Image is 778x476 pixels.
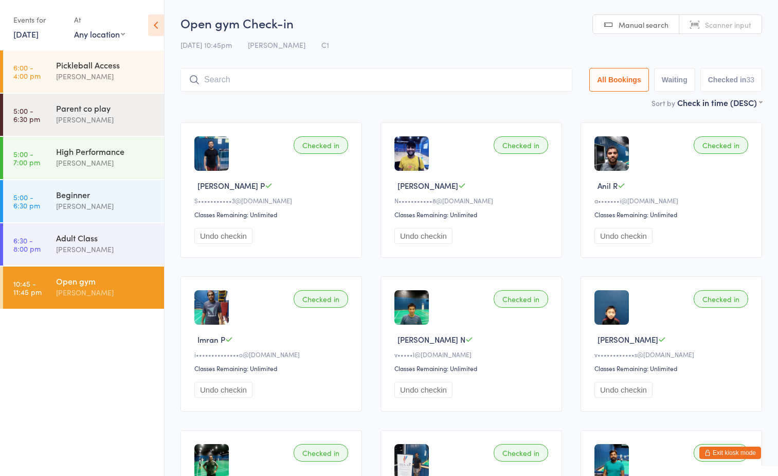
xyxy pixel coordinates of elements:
div: a•••••••i@[DOMAIN_NAME] [594,196,751,205]
div: [PERSON_NAME] [56,157,155,169]
div: Checked in [494,290,548,308]
img: image1674527475.png [394,136,429,171]
span: [PERSON_NAME] [397,180,458,191]
button: Undo checkin [594,228,653,244]
div: [PERSON_NAME] [56,287,155,298]
span: [PERSON_NAME] [598,334,658,345]
img: image1747185918.png [194,290,229,325]
div: Any location [74,28,125,40]
span: Manual search [619,20,668,30]
span: [PERSON_NAME] P [197,180,265,191]
div: Checked in [694,444,748,462]
button: Undo checkin [194,382,252,398]
time: 10:45 - 11:45 pm [13,279,42,296]
div: Events for [13,11,64,28]
div: High Performance [56,146,155,157]
div: Classes Remaining: Unlimited [394,364,551,373]
a: 5:00 -6:30 pmParent co play[PERSON_NAME] [3,94,164,136]
a: 5:00 -6:30 pmBeginner[PERSON_NAME] [3,180,164,222]
div: N•••••••••••8@[DOMAIN_NAME] [394,196,551,205]
div: Classes Remaining: Unlimited [194,364,351,373]
span: Scanner input [705,20,751,30]
span: C1 [321,40,329,50]
a: 5:00 -7:00 pmHigh Performance[PERSON_NAME] [3,137,164,179]
button: Undo checkin [394,228,453,244]
div: Beginner [56,189,155,200]
a: 10:45 -11:45 pmOpen gym[PERSON_NAME] [3,267,164,309]
div: i••••••••••••••o@[DOMAIN_NAME] [194,350,351,359]
button: Undo checkin [194,228,252,244]
div: v•••••l@[DOMAIN_NAME] [394,350,551,359]
div: Checked in [294,290,348,308]
span: Imran P [197,334,225,345]
button: Undo checkin [394,382,453,398]
button: Exit kiosk mode [699,447,761,459]
div: Open gym [56,275,155,287]
div: 33 [746,76,754,84]
button: Undo checkin [594,382,653,398]
button: Checked in33 [700,68,762,92]
div: Adult Class [56,232,155,243]
div: Checked in [294,136,348,154]
div: [PERSON_NAME] [56,114,155,126]
div: Checked in [694,290,748,308]
span: Anil R [598,180,618,191]
button: All Bookings [589,68,649,92]
time: 5:00 - 7:00 pm [13,150,40,166]
div: At [74,11,125,28]
img: image1710694878.png [194,136,229,171]
time: 5:00 - 6:30 pm [13,107,40,123]
div: [PERSON_NAME] [56,243,155,255]
div: Checked in [694,136,748,154]
div: Pickleball Access [56,59,155,70]
div: Checked in [294,444,348,462]
time: 5:00 - 6:30 pm [13,193,40,209]
div: Classes Remaining: Unlimited [594,364,751,373]
h2: Open gym Check-in [180,14,762,31]
span: [PERSON_NAME] N [397,334,465,345]
div: Classes Remaining: Unlimited [394,210,551,219]
img: image1672684689.png [594,290,629,325]
a: 6:30 -8:00 pmAdult Class[PERSON_NAME] [3,223,164,266]
div: [PERSON_NAME] [56,200,155,212]
div: Classes Remaining: Unlimited [194,210,351,219]
div: Classes Remaining: Unlimited [594,210,751,219]
input: Search [180,68,572,92]
time: 6:00 - 4:00 pm [13,63,41,80]
button: Waiting [654,68,695,92]
a: [DATE] [13,28,39,40]
div: Checked in [494,136,548,154]
div: Check in time (DESC) [677,97,762,108]
div: [PERSON_NAME] [56,70,155,82]
img: image1675911789.png [594,136,629,171]
a: 6:00 -4:00 pmPickleball Access[PERSON_NAME] [3,50,164,93]
span: [PERSON_NAME] [248,40,305,50]
span: [DATE] 10:45pm [180,40,232,50]
label: Sort by [652,98,675,108]
div: Parent co play [56,102,155,114]
div: v••••••••••••s@[DOMAIN_NAME] [594,350,751,359]
time: 6:30 - 8:00 pm [13,236,41,253]
div: S•••••••••••3@[DOMAIN_NAME] [194,196,351,205]
img: image1672684738.png [394,290,429,325]
div: Checked in [494,444,548,462]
